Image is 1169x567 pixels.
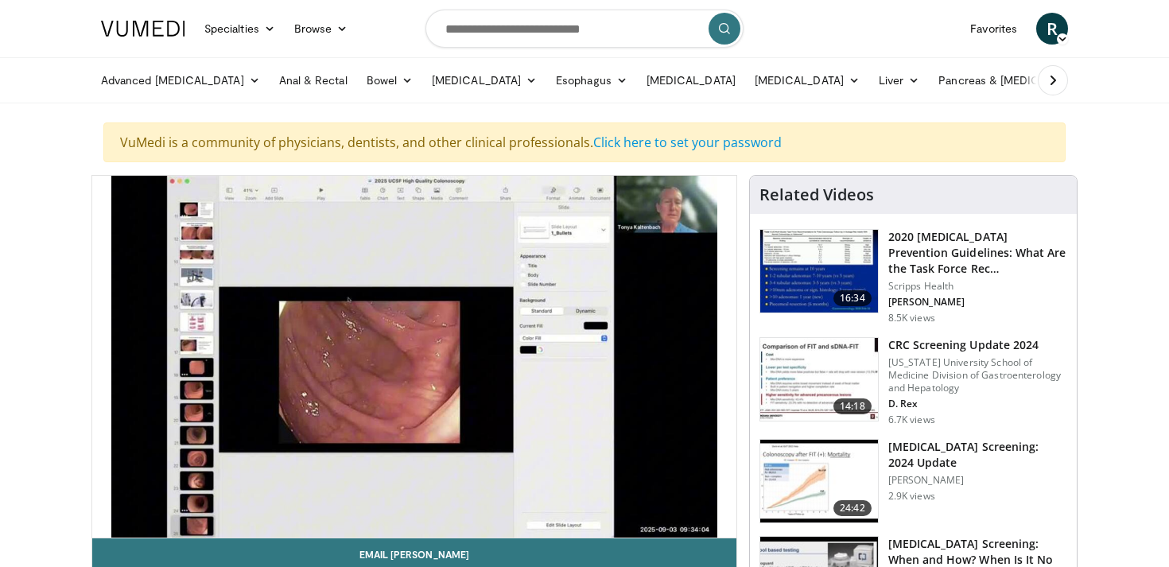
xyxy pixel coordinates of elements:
img: VuMedi Logo [101,21,185,37]
a: [MEDICAL_DATA] [422,64,546,96]
p: [US_STATE] University School of Medicine Division of Gastroenterology and Hepatology [888,356,1067,394]
h3: CRC Screening Update 2024 [888,337,1067,353]
div: VuMedi is a community of physicians, dentists, and other clinical professionals. [103,122,1066,162]
a: Pancreas & [MEDICAL_DATA] [929,64,1115,96]
span: 24:42 [833,500,872,516]
img: 91500494-a7c6-4302-a3df-6280f031e251.150x105_q85_crop-smart_upscale.jpg [760,338,878,421]
h4: Related Videos [759,185,874,204]
p: 8.5K views [888,312,935,324]
h3: [MEDICAL_DATA] Screening: 2024 Update [888,439,1067,471]
p: 2.9K views [888,490,935,503]
a: Esophagus [546,64,637,96]
a: 14:18 CRC Screening Update 2024 [US_STATE] University School of Medicine Division of Gastroentero... [759,337,1067,426]
img: 1ac37fbe-7b52-4c81-8c6c-a0dd688d0102.150x105_q85_crop-smart_upscale.jpg [760,230,878,313]
a: [MEDICAL_DATA] [637,64,745,96]
p: Scripps Health [888,280,1067,293]
input: Search topics, interventions [425,10,744,48]
span: 16:34 [833,290,872,306]
p: D. Rex [888,398,1067,410]
a: Favorites [961,13,1027,45]
p: 6.7K views [888,414,935,426]
a: 24:42 [MEDICAL_DATA] Screening: 2024 Update [PERSON_NAME] 2.9K views [759,439,1067,523]
a: Anal & Rectal [270,64,357,96]
h3: 2020 [MEDICAL_DATA] Prevention Guidelines: What Are the Task Force Rec… [888,229,1067,277]
a: Browse [285,13,358,45]
a: Liver [869,64,929,96]
a: 16:34 2020 [MEDICAL_DATA] Prevention Guidelines: What Are the Task Force Rec… Scripps Health [PER... [759,229,1067,324]
p: [PERSON_NAME] [888,296,1067,309]
a: R [1036,13,1068,45]
span: 14:18 [833,398,872,414]
p: [PERSON_NAME] [888,474,1067,487]
a: [MEDICAL_DATA] [745,64,869,96]
a: Click here to set your password [593,134,782,151]
img: ac114b1b-ca58-43de-a309-898d644626b7.150x105_q85_crop-smart_upscale.jpg [760,440,878,522]
video-js: Video Player [92,176,736,538]
a: Bowel [357,64,422,96]
a: Advanced [MEDICAL_DATA] [91,64,270,96]
a: Specialties [195,13,285,45]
